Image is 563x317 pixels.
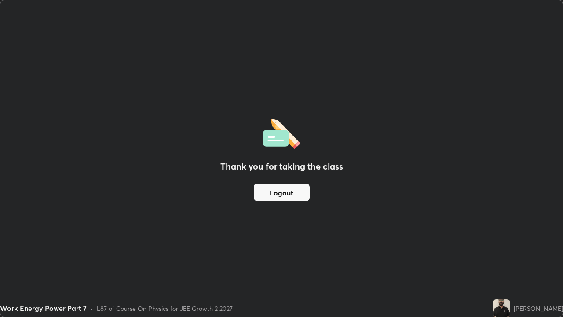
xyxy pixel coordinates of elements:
[254,184,310,201] button: Logout
[90,304,93,313] div: •
[493,299,510,317] img: c21a7924776a486d90e20529bf12d3cf.jpg
[97,304,233,313] div: L87 of Course On Physics for JEE Growth 2 2027
[220,160,343,173] h2: Thank you for taking the class
[514,304,563,313] div: [PERSON_NAME]
[263,116,300,149] img: offlineFeedback.1438e8b3.svg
